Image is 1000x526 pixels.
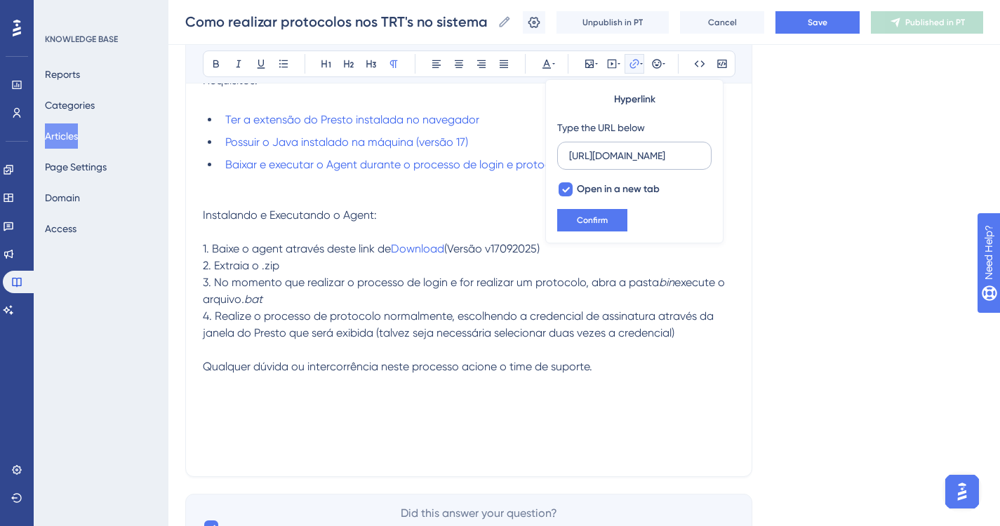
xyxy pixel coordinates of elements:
span: Confirm [577,215,608,226]
span: Need Help? [33,4,88,20]
div: Type the URL below [557,119,645,136]
em: bin [659,276,674,289]
button: Unpublish in PT [556,11,669,34]
span: Instalando e Executando o Agent: [203,208,377,222]
span: Published in PT [905,17,965,28]
a: Download [391,242,444,255]
input: Type the value [569,148,700,163]
span: Qualquer dúvida ou intercorrência neste processo acione o time de suporte. [203,360,592,373]
button: Save [775,11,860,34]
span: Unpublish in PT [582,17,643,28]
a: Ter a extensão do Presto instalada no navegador [225,113,479,126]
em: .bat [241,292,262,306]
button: Domain [45,185,80,210]
input: Article Name [185,12,492,32]
button: Confirm [557,209,627,231]
span: 4. Realize o processo de protocolo normalmente, escolhendo a credencial de assinatura através da ... [203,309,716,339]
span: 1. Baixe o agent através deste link de [203,242,391,255]
div: KNOWLEDGE BASE [45,34,118,45]
span: Hyperlink [614,91,655,108]
button: Page Settings [45,154,107,180]
button: Cancel [680,11,764,34]
button: Articles [45,123,78,149]
button: Categories [45,93,95,118]
span: 3. No momento que realizar o processo de login e for realizar um protocolo, abra a pasta [203,276,659,289]
span: Save [808,17,827,28]
a: Possuir o Java instalado na máquina (versão 17) [225,135,468,149]
span: Cancel [708,17,737,28]
button: Published in PT [871,11,983,34]
span: Open in a new tab [577,181,660,198]
button: Reports [45,62,80,87]
span: 2. Extraia o .zip [203,259,279,272]
span: Did this answer your question? [401,505,557,522]
span: (Versão v17092025) [444,242,540,255]
iframe: UserGuiding AI Assistant Launcher [941,471,983,513]
a: Baixar e executar o Agent durante o processo de login e protocolo no PJE TRT ou JPe MG [225,158,684,171]
button: Access [45,216,76,241]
